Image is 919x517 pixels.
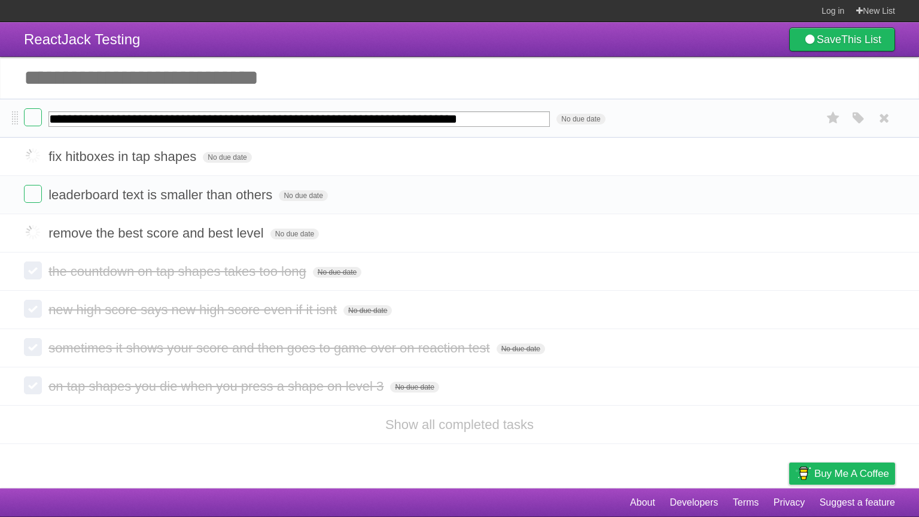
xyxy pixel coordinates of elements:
[774,491,805,514] a: Privacy
[795,463,811,483] img: Buy me a coffee
[203,152,251,163] span: No due date
[24,147,42,165] label: Done
[24,376,42,394] label: Done
[630,491,655,514] a: About
[820,491,895,514] a: Suggest a feature
[497,343,545,354] span: No due date
[814,463,889,484] span: Buy me a coffee
[270,229,319,239] span: No due date
[822,108,845,128] label: Star task
[670,491,718,514] a: Developers
[48,187,275,202] span: leaderboard text is smaller than others
[24,338,42,356] label: Done
[733,491,759,514] a: Terms
[48,226,267,241] span: remove the best score and best level
[48,379,387,394] span: on tap shapes you die when you press a shape on level 3
[789,463,895,485] a: Buy me a coffee
[48,264,309,279] span: the countdown on tap shapes takes too long
[48,340,492,355] span: sometimes it shows your score and then goes to game over on reaction test
[343,305,392,316] span: No due date
[24,31,140,47] span: ReactJack Testing
[24,261,42,279] label: Done
[48,302,340,317] span: new high score says new high score even if it isnt
[556,114,605,124] span: No due date
[385,417,534,432] a: Show all completed tasks
[24,108,42,126] label: Done
[789,28,895,51] a: SaveThis List
[390,382,439,393] span: No due date
[24,185,42,203] label: Done
[279,190,327,201] span: No due date
[48,149,199,164] span: fix hitboxes in tap shapes
[313,267,361,278] span: No due date
[24,223,42,241] label: Done
[841,34,881,45] b: This List
[24,300,42,318] label: Done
